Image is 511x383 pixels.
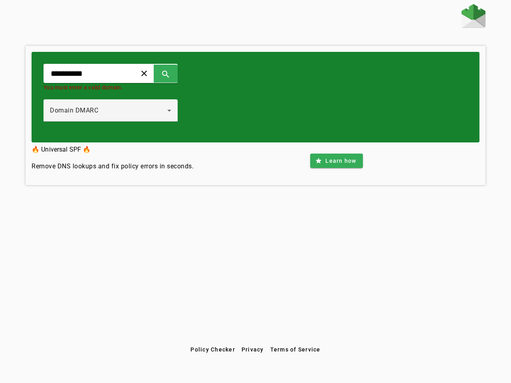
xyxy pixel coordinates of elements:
button: Terms of Service [267,342,324,357]
button: Policy Checker [187,342,238,357]
span: Policy Checker [190,346,235,353]
button: Learn how [310,154,362,168]
a: Home [461,4,485,30]
span: Learn how [325,157,356,165]
button: Privacy [238,342,267,357]
span: Domain DMARC [50,107,98,114]
h4: Remove DNS lookups and fix policy errors in seconds. [32,162,194,171]
img: Fraudmarc Logo [461,4,485,28]
h3: 🔥 Universal SPF 🔥 [32,144,194,155]
span: Terms of Service [270,346,321,353]
span: Privacy [242,346,264,353]
mat-error: You must enter a valid domain. [44,83,178,91]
